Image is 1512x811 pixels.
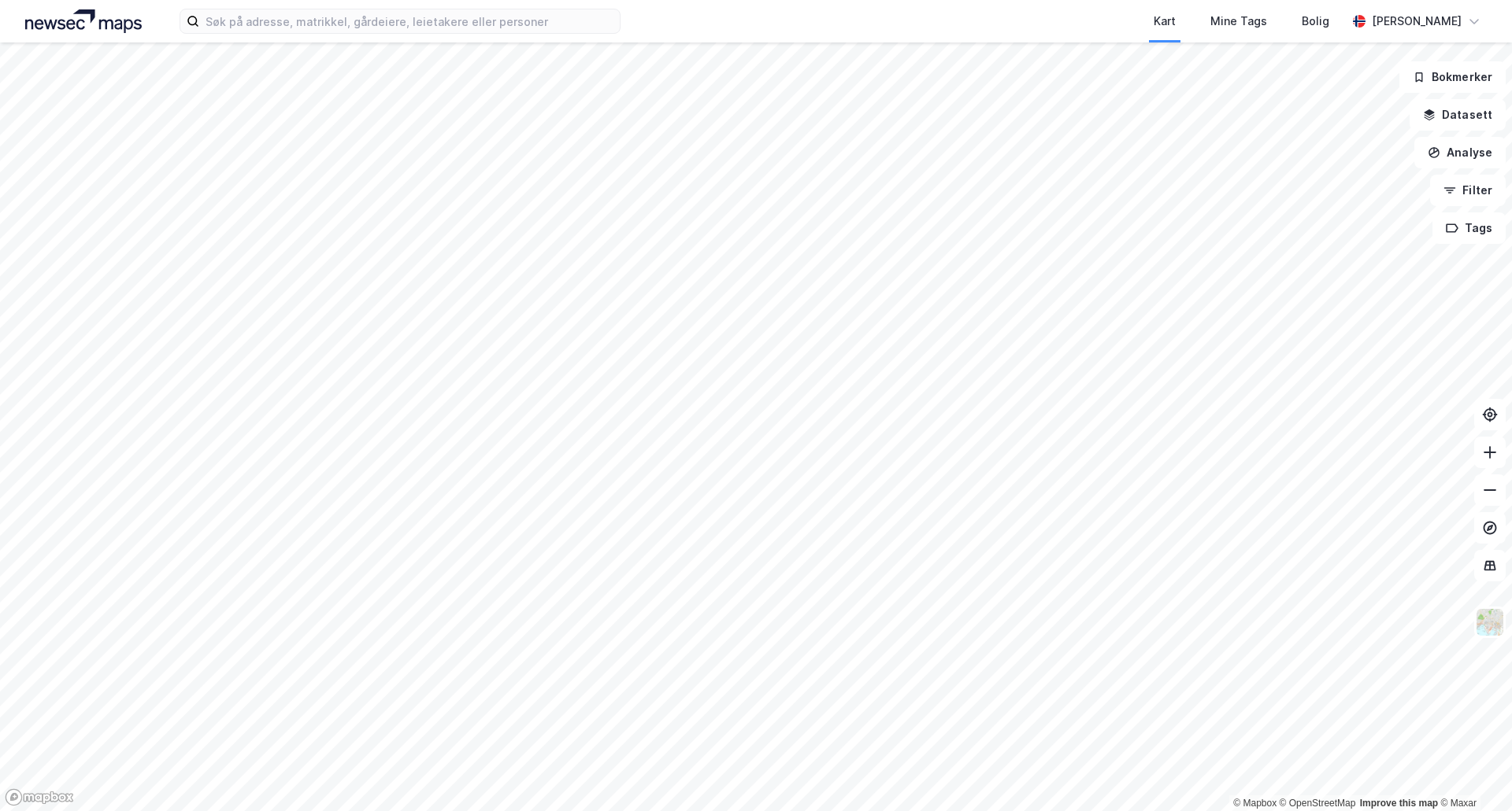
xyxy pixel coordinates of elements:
[1302,12,1329,31] div: Bolig
[1475,607,1505,637] img: Z
[199,9,620,33] input: Søk på adresse, matrikkel, gårdeiere, leietakere eller personer
[1399,61,1506,93] button: Bokmerker
[1372,12,1462,31] div: [PERSON_NAME]
[1233,798,1277,809] a: Mapbox
[1410,99,1506,131] button: Datasett
[1154,12,1176,31] div: Kart
[1210,12,1267,31] div: Mine Tags
[1414,137,1506,168] button: Analyse
[1430,175,1506,206] button: Filter
[1432,212,1506,244] button: Tags
[1433,735,1512,811] div: Kontrollprogram for chat
[1433,735,1512,811] iframe: Chat Widget
[25,9,142,33] img: logo.a4113a55bc3d86da70a041830d287a7e.svg
[5,788,74,806] a: Mapbox homepage
[1280,798,1356,809] a: OpenStreetMap
[1360,798,1438,809] a: Improve this map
